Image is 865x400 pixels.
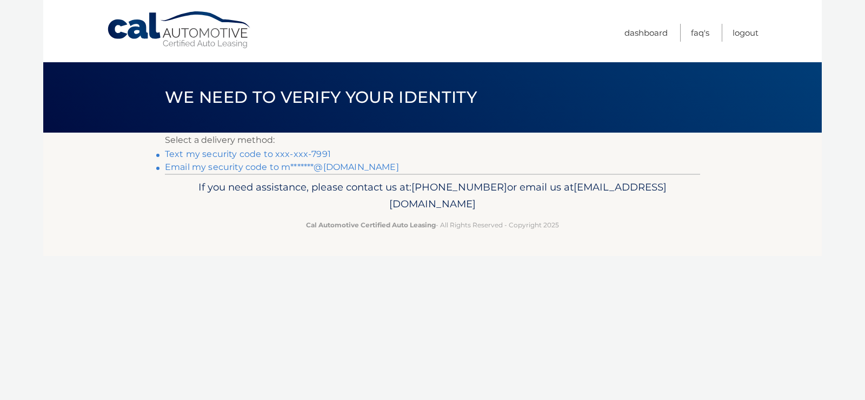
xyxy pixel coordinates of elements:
[691,24,709,42] a: FAQ's
[107,11,252,49] a: Cal Automotive
[624,24,668,42] a: Dashboard
[172,219,693,231] p: - All Rights Reserved - Copyright 2025
[172,179,693,213] p: If you need assistance, please contact us at: or email us at
[165,87,477,107] span: We need to verify your identity
[165,133,700,148] p: Select a delivery method:
[165,149,331,159] a: Text my security code to xxx-xxx-7991
[306,221,436,229] strong: Cal Automotive Certified Auto Leasing
[411,181,507,193] span: [PHONE_NUMBER]
[733,24,758,42] a: Logout
[165,162,399,172] a: Email my security code to m*******@[DOMAIN_NAME]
